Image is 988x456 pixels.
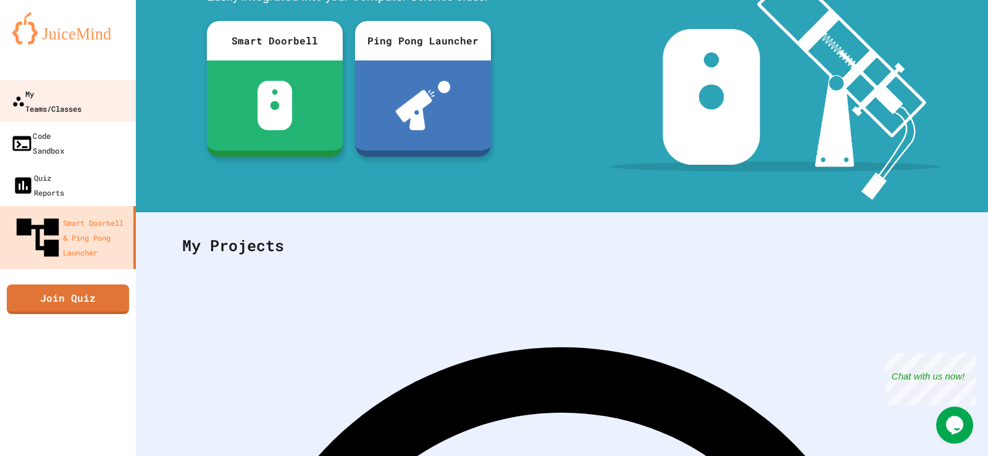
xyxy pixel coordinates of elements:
div: My Projects [170,222,954,270]
div: Quiz Reports [12,170,64,200]
div: Code Sandbox [10,128,64,158]
img: logo-orange.svg [12,12,124,44]
div: My Teams/Classes [12,86,82,116]
iframe: chat widget [936,407,976,444]
iframe: chat widget [885,353,976,405]
div: Smart Doorbell & Ping Pong Launcher [12,212,128,263]
img: ppl-with-ball.png [396,81,451,130]
div: Smart Doorbell [207,21,343,60]
img: sdb-white.svg [257,81,293,130]
div: Ping Pong Launcher [355,21,491,60]
a: Join Quiz [7,284,129,314]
